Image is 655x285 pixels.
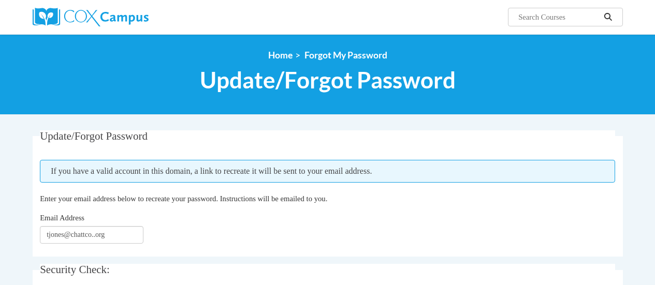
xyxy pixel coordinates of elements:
[33,8,219,26] a: Cox Campus
[40,226,143,244] input: Email
[304,50,387,61] span: Forgot My Password
[200,66,456,94] span: Update/Forgot Password
[517,11,600,23] input: Search Courses
[40,194,327,203] span: Enter your email address below to recreate your password. Instructions will be emailed to you.
[40,263,110,276] span: Security Check:
[268,50,293,61] a: Home
[40,214,84,222] span: Email Address
[40,130,148,142] span: Update/Forgot Password
[600,11,616,23] button: Search
[33,8,149,26] img: Cox Campus
[40,160,615,183] span: If you have a valid account in this domain, a link to recreate it will be sent to your email addr...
